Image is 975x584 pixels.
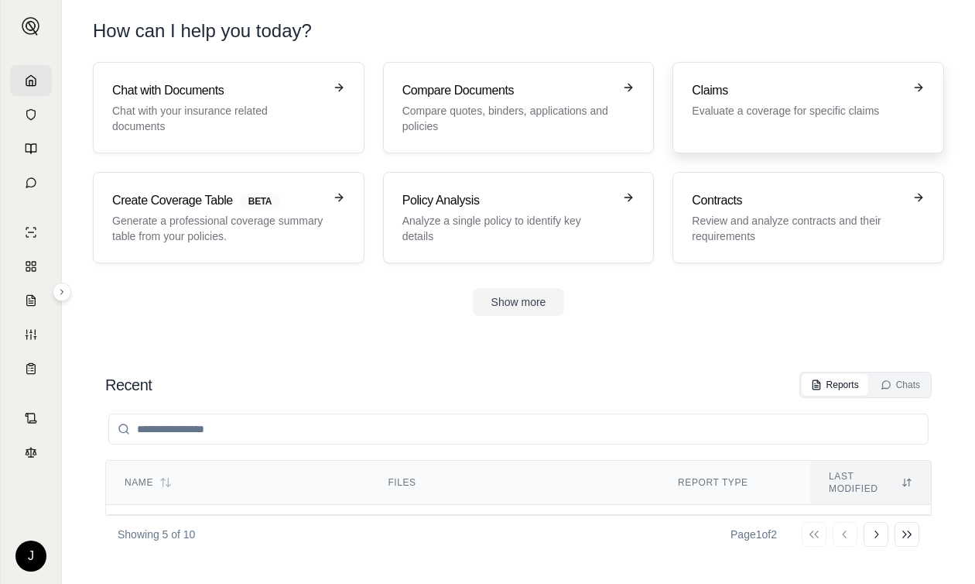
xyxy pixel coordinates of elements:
[659,505,810,565] td: Claims
[112,81,323,100] h3: Chat with Documents
[10,251,52,282] a: Policy Comparisons
[10,99,52,130] a: Documents Vault
[10,403,52,434] a: Contract Analysis
[692,81,903,100] h3: Claims
[810,505,931,565] td: [DATE] 01:07 PM
[10,65,52,96] a: Home
[730,527,777,542] div: Page 1 of 2
[672,62,944,153] a: ClaimsEvaluate a coverage for specific claims
[105,374,152,396] h2: Recent
[22,17,40,36] img: Expand sidebar
[881,379,920,391] div: Chats
[93,172,364,263] a: Create Coverage TableBETAGenerate a professional coverage summary table from your policies.
[10,319,52,350] a: Custom Report
[10,217,52,248] a: Single Policy
[10,353,52,384] a: Coverage Table
[659,461,810,505] th: Report Type
[802,374,868,396] button: Reports
[10,285,52,316] a: Claim Coverage
[112,213,323,244] p: Generate a professional coverage summary table from your policies.
[692,191,903,210] h3: Contracts
[125,476,351,489] div: Name
[118,527,195,542] p: Showing 5 of 10
[239,193,281,210] span: BETA
[383,172,655,263] a: Policy AnalysisAnalyze a single policy to identify key details
[402,213,614,244] p: Analyze a single policy to identify key details
[402,103,614,134] p: Compare quotes, binders, applications and policies
[402,81,614,100] h3: Compare Documents
[672,172,944,263] a: ContractsReview and analyze contracts and their requirements
[112,103,323,134] p: Chat with your insurance related documents
[93,62,364,153] a: Chat with DocumentsChat with your insurance related documents
[369,461,659,505] th: Files
[871,374,929,396] button: Chats
[10,437,52,468] a: Legal Search Engine
[473,288,565,316] button: Show more
[829,470,912,495] div: Last modified
[10,167,52,198] a: Chat
[10,133,52,164] a: Prompt Library
[53,283,71,301] button: Expand sidebar
[93,19,944,43] h1: How can I help you today?
[811,379,859,391] div: Reports
[692,213,903,244] p: Review and analyze contracts and their requirements
[15,541,46,572] div: J
[402,191,614,210] h3: Policy Analysis
[383,62,655,153] a: Compare DocumentsCompare quotes, binders, applications and policies
[15,11,46,42] button: Expand sidebar
[112,191,323,210] h3: Create Coverage Table
[692,103,903,119] p: Evaluate a coverage for specific claims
